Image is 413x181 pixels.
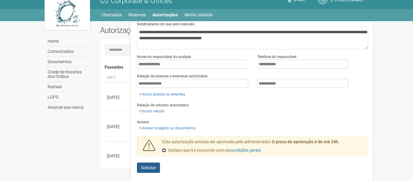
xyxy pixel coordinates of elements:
[137,54,191,60] label: Nome do responsável da unidade
[137,163,160,173] button: Solicitar
[46,36,91,47] a: Home
[137,125,197,131] a: Anexar imagens ou documentos
[46,67,91,82] a: Grade de Horários dos Ônibus
[107,94,129,100] div: [DATE]
[128,11,146,19] a: Reservas
[137,73,208,79] label: Relação de pessoas e empresas autorizadas
[46,47,91,57] a: Comunicados
[152,11,178,19] a: Autorizações
[137,91,187,98] a: Incluir pessoa ou empresa
[107,124,129,130] div: [DATE]
[101,11,122,19] a: Chamados
[185,11,213,19] a: Minha Unidade
[272,139,339,144] strong: O prazo de aprovação é de até 24h.
[46,102,91,112] a: Anuncie sua marca
[158,139,368,157] div: Esta autorização precisa ser aprovada pelo administrador.
[137,21,195,27] label: Detalhamento do que será realizado
[137,102,189,108] label: Relação de veículos autorizados
[162,147,261,154] label: Declaro que li e concordo com os
[107,153,129,159] div: [DATE]
[137,108,166,115] a: Incluir veículo
[100,26,230,35] h2: Autorizações
[105,73,132,83] th: Data
[141,165,156,170] span: Solicitar
[137,119,149,125] label: Anexos
[257,54,296,60] label: Telefone do responsável
[46,57,91,67] a: Documentos
[229,148,261,153] a: condições gerais
[105,65,364,69] h4: Passadas
[46,92,91,102] a: LGPD
[162,148,166,152] input: Declaro que li e concordo com oscondições gerais
[46,82,91,92] a: Ramais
